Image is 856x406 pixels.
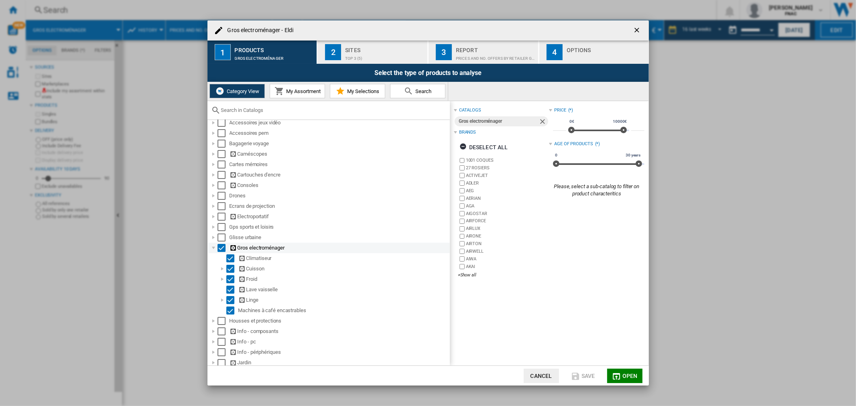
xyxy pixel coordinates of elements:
[218,202,230,210] md-checkbox: Select
[235,44,314,52] div: Products
[230,359,449,367] div: Jardin
[226,275,238,283] md-checkbox: Select
[429,41,539,64] button: 3 Report Prices and No. offers by retailer graph
[238,254,449,262] div: Climatiseur
[460,173,465,178] input: brand.name
[230,150,449,158] div: Caméscopes
[235,52,314,61] div: Gros electroménager
[630,22,646,39] button: getI18NText('BUTTONS.CLOSE_DIALOG')
[218,140,230,148] md-checkbox: Select
[568,118,575,125] span: 0€
[633,26,643,36] ng-md-icon: getI18NText('BUTTONS.CLOSE_DIALOG')
[230,223,449,231] div: Gps sports et loisirs
[345,44,424,52] div: Sites
[466,211,549,217] label: AIGOSTAR
[549,183,644,197] div: Please, select a sub-catalog to filter on product characteritics
[330,84,385,98] button: My Selections
[460,158,465,163] input: brand.name
[230,119,449,127] div: Accessoires jeux vidéo
[554,141,593,147] div: Age of products
[230,244,449,252] div: Gros electroménager
[230,171,449,179] div: Cartouches d'encre
[226,286,238,294] md-checkbox: Select
[460,226,465,231] input: brand.name
[230,338,449,346] div: Info - pc
[218,181,230,189] md-checkbox: Select
[284,88,321,94] span: My Assortment
[218,327,230,335] md-checkbox: Select
[218,213,230,221] md-checkbox: Select
[459,116,539,126] div: Gros electroménager
[460,140,508,154] div: Deselect all
[230,129,449,137] div: Accessoires pem
[460,203,465,209] input: brand.name
[230,233,449,242] div: Glisse urbaine
[459,129,476,136] div: Brands
[460,211,465,216] input: brand.name
[230,192,449,200] div: Drones
[207,41,318,64] button: 1 Products Gros electroménager
[460,264,465,269] input: brand.name
[624,152,642,158] span: 30 years
[460,188,465,193] input: brand.name
[457,140,510,154] button: Deselect all
[460,241,465,246] input: brand.name
[460,219,465,224] input: brand.name
[466,264,549,270] label: AKAI
[554,107,566,114] div: Price
[221,107,446,113] input: Search in Catalogs
[230,348,449,356] div: Info - périphériques
[345,52,424,61] div: top 3 (5)
[218,150,230,158] md-checkbox: Select
[218,244,230,252] md-checkbox: Select
[466,218,549,224] label: AIRFORCE
[460,249,465,254] input: brand.name
[567,44,646,52] div: Options
[436,44,452,60] div: 3
[215,86,225,96] img: wiser-icon-white.png
[218,317,230,325] md-checkbox: Select
[226,307,238,315] md-checkbox: Select
[218,338,230,346] md-checkbox: Select
[209,84,265,98] button: Category View
[238,307,449,315] div: Machines à café encastrables
[466,157,549,163] label: 1001 COQUES
[466,233,549,239] label: AIRONE
[466,180,549,186] label: ADLER
[460,181,465,186] input: brand.name
[218,119,230,127] md-checkbox: Select
[218,233,230,242] md-checkbox: Select
[230,213,449,221] div: Electroportatif
[524,369,559,383] button: Cancel
[460,234,465,239] input: brand.name
[565,369,601,383] button: Save
[238,265,449,273] div: Cuisson
[218,348,230,356] md-checkbox: Select
[466,248,549,254] label: AIRWELL
[218,129,230,137] md-checkbox: Select
[466,173,549,179] label: ACTIVEJET
[460,196,465,201] input: brand.name
[458,272,549,278] div: +Show all
[413,88,431,94] span: Search
[456,52,535,61] div: Prices and No. offers by retailer graph
[218,171,230,179] md-checkbox: Select
[218,160,230,168] md-checkbox: Select
[270,84,325,98] button: My Assortment
[238,296,449,304] div: Linge
[230,181,449,189] div: Consoles
[466,195,549,201] label: AERIAN
[218,359,230,367] md-checkbox: Select
[226,296,238,304] md-checkbox: Select
[466,188,549,194] label: AEG
[345,88,379,94] span: My Selections
[238,275,449,283] div: Froid
[460,256,465,262] input: brand.name
[230,317,449,325] div: Housses et protections
[466,241,549,247] label: AIRTON
[547,44,563,60] div: 4
[456,44,535,52] div: Report
[230,202,449,210] div: Ecrans de projection
[539,118,548,127] ng-md-icon: Remove
[539,41,649,64] button: 4 Options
